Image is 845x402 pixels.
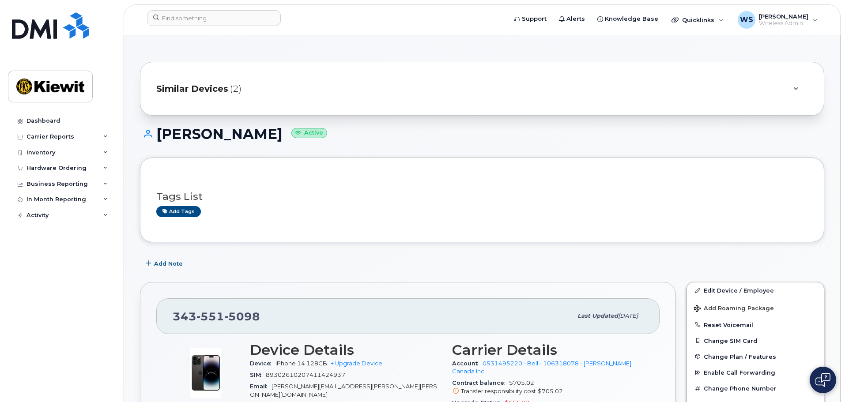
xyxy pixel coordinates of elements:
[461,388,536,394] span: Transfer responsibility cost
[250,342,441,358] h3: Device Details
[452,379,644,395] span: $705.02
[687,333,824,349] button: Change SIM Card
[452,360,483,367] span: Account
[179,346,232,399] img: image20231002-3703462-njx0qo.jpeg
[452,360,631,375] a: 0531495220 - Bell - 106318078 - [PERSON_NAME] Canada Inc
[687,299,824,317] button: Add Roaming Package
[452,379,509,386] span: Contract balance
[250,383,272,390] span: Email
[230,83,241,95] span: (2)
[687,364,824,380] button: Enable Call Forwarding
[154,259,183,268] span: Add Note
[331,360,382,367] a: + Upgrade Device
[156,206,201,217] a: Add tags
[156,83,228,95] span: Similar Devices
[196,310,224,323] span: 551
[275,360,327,367] span: iPhone 14 128GB
[291,128,327,138] small: Active
[156,191,808,202] h3: Tags List
[815,373,830,387] img: Open chat
[140,255,190,271] button: Add Note
[687,380,824,396] button: Change Phone Number
[687,317,824,333] button: Reset Voicemail
[266,372,345,378] span: 89302610207411424937
[250,372,266,378] span: SIM
[704,369,775,376] span: Enable Call Forwarding
[140,126,824,142] h1: [PERSON_NAME]
[250,360,275,367] span: Device
[224,310,260,323] span: 5098
[250,383,437,398] span: [PERSON_NAME][EMAIL_ADDRESS][PERSON_NAME][PERSON_NAME][DOMAIN_NAME]
[577,312,618,319] span: Last updated
[618,312,638,319] span: [DATE]
[452,342,644,358] h3: Carrier Details
[704,353,776,360] span: Change Plan / Features
[687,282,824,298] a: Edit Device / Employee
[687,349,824,364] button: Change Plan / Features
[538,388,563,394] span: $705.02
[694,305,774,313] span: Add Roaming Package
[173,310,260,323] span: 343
